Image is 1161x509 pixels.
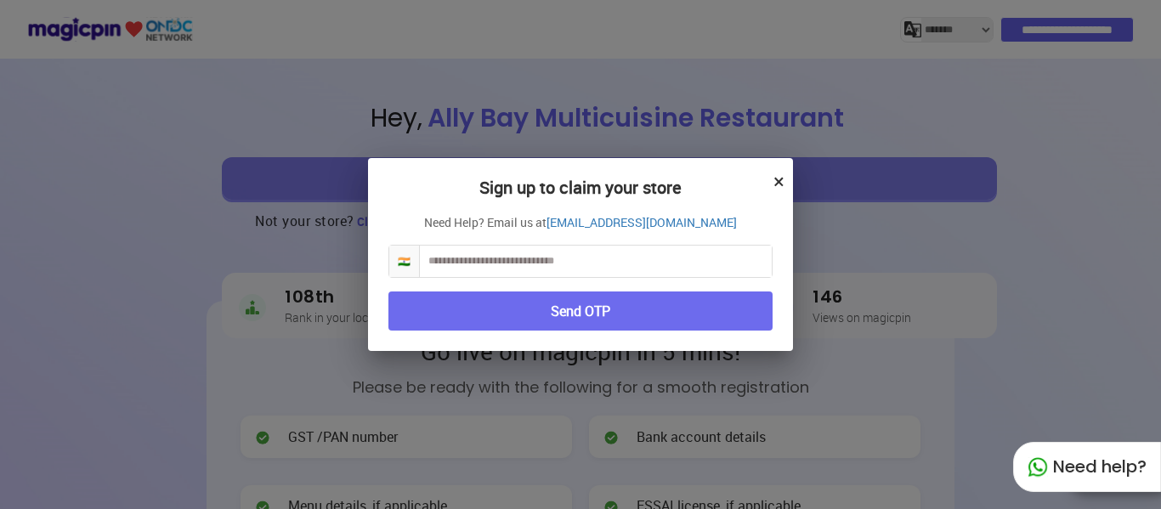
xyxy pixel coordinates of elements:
img: whatapp_green.7240e66a.svg [1028,457,1048,478]
button: Send OTP [388,291,773,331]
p: Need Help? Email us at [388,214,773,231]
button: × [773,167,784,195]
h2: Sign up to claim your store [388,178,773,214]
a: [EMAIL_ADDRESS][DOMAIN_NAME] [547,214,737,231]
div: Need help? [1013,442,1161,492]
span: 🇮🇳 [389,246,420,277]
